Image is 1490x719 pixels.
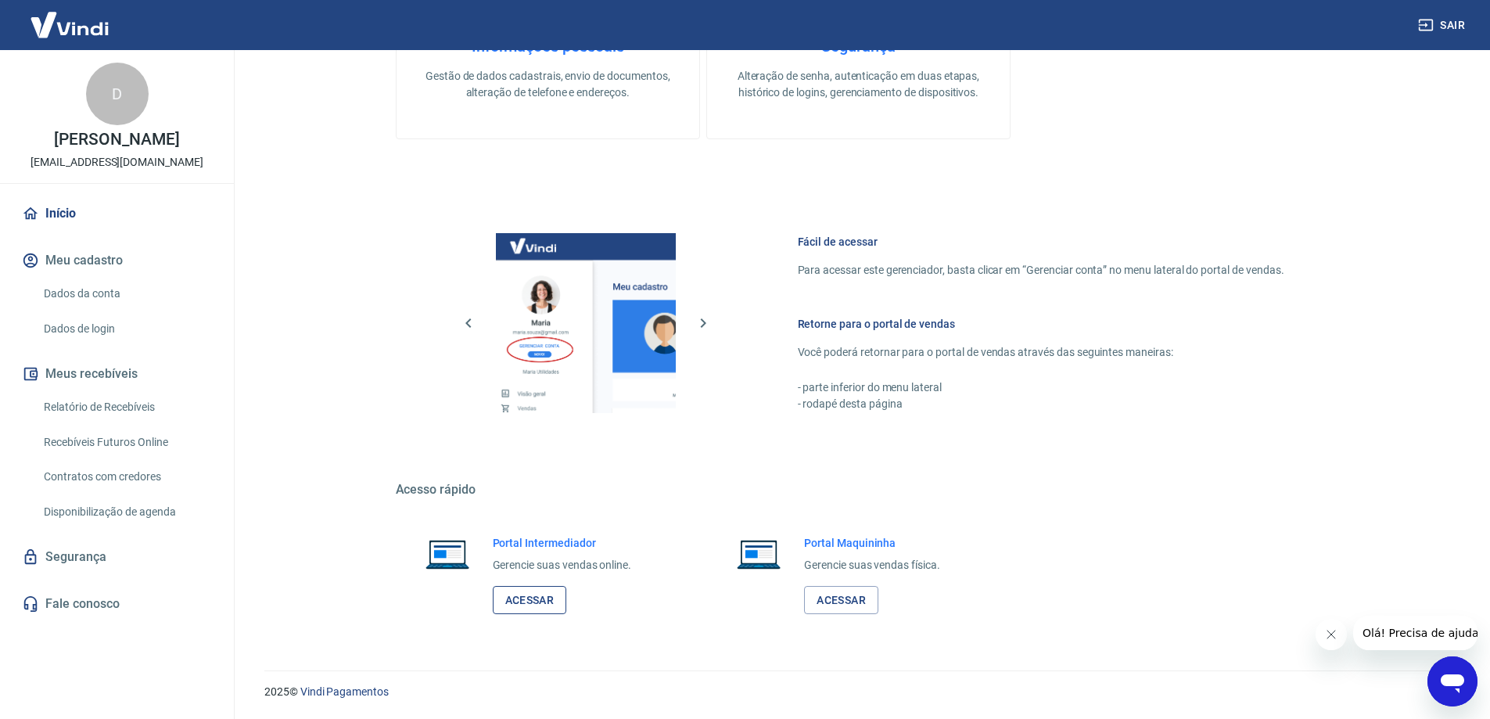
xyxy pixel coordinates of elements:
[422,68,674,101] p: Gestão de dados cadastrais, envio de documentos, alteração de telefone e endereços.
[19,243,215,278] button: Meu cadastro
[31,154,203,171] p: [EMAIL_ADDRESS][DOMAIN_NAME]
[496,233,676,413] img: Imagem da dashboard mostrando o botão de gerenciar conta na sidebar no lado esquerdo
[798,234,1284,250] h6: Fácil de acessar
[798,344,1284,361] p: Você poderá retornar para o portal de vendas através das seguintes maneiras:
[19,1,120,49] img: Vindi
[804,535,940,551] h6: Portal Maquininha
[38,496,215,528] a: Disponibilização de agenda
[493,586,567,615] a: Acessar
[493,535,632,551] h6: Portal Intermediador
[798,316,1284,332] h6: Retorne para o portal de vendas
[54,131,179,148] p: [PERSON_NAME]
[19,587,215,621] a: Fale conosco
[798,262,1284,279] p: Para acessar este gerenciador, basta clicar em “Gerenciar conta” no menu lateral do portal de ven...
[1427,656,1477,706] iframe: Botão para abrir a janela de mensagens
[264,684,1452,700] p: 2025 ©
[493,557,632,573] p: Gerencie suas vendas online.
[1316,619,1347,650] iframe: Fechar mensagem
[86,63,149,125] div: D
[1353,616,1477,650] iframe: Mensagem da empresa
[38,461,215,493] a: Contratos com credores
[804,586,878,615] a: Acessar
[38,313,215,345] a: Dados de login
[300,685,389,698] a: Vindi Pagamentos
[732,68,985,101] p: Alteração de senha, autenticação em duas etapas, histórico de logins, gerenciamento de dispositivos.
[1415,11,1471,40] button: Sair
[396,482,1322,498] h5: Acesso rápido
[798,396,1284,412] p: - rodapé desta página
[19,540,215,574] a: Segurança
[415,535,480,573] img: Imagem de um notebook aberto
[38,426,215,458] a: Recebíveis Futuros Online
[19,196,215,231] a: Início
[804,557,940,573] p: Gerencie suas vendas física.
[19,357,215,391] button: Meus recebíveis
[9,11,131,23] span: Olá! Precisa de ajuda?
[38,391,215,423] a: Relatório de Recebíveis
[38,278,215,310] a: Dados da conta
[726,535,792,573] img: Imagem de um notebook aberto
[798,379,1284,396] p: - parte inferior do menu lateral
